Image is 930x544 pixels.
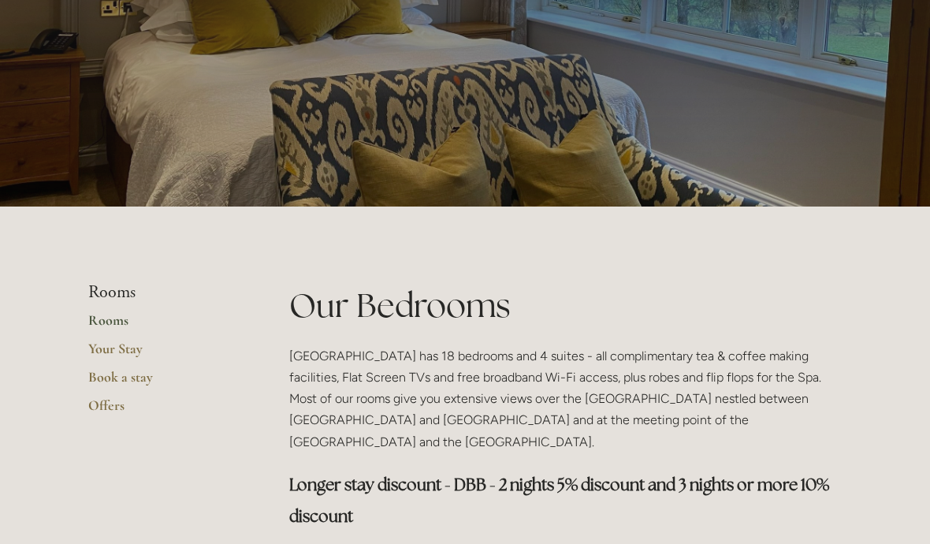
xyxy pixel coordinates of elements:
[88,368,239,397] a: Book a stay
[88,340,239,368] a: Your Stay
[289,345,842,453] p: [GEOGRAPHIC_DATA] has 18 bedrooms and 4 suites - all complimentary tea & coffee making facilities...
[88,397,239,425] a: Offers
[88,282,239,303] li: Rooms
[289,282,842,329] h1: Our Bedrooms
[88,311,239,340] a: Rooms
[289,474,832,527] strong: Longer stay discount - DBB - 2 nights 5% discount and 3 nights or more 10% discount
